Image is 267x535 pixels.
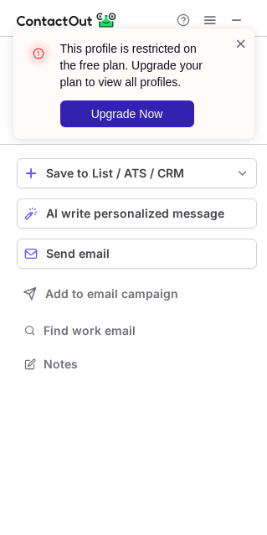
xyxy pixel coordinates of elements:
[17,279,257,309] button: Add to email campaign
[91,107,163,121] span: Upgrade Now
[17,198,257,229] button: AI write personalized message
[17,352,257,376] button: Notes
[60,100,194,127] button: Upgrade Now
[25,40,52,67] img: error
[46,207,224,220] span: AI write personalized message
[17,319,257,342] button: Find work email
[44,323,250,338] span: Find work email
[46,167,228,180] div: Save to List / ATS / CRM
[45,287,178,301] span: Add to email campaign
[46,247,110,260] span: Send email
[44,357,250,372] span: Notes
[17,10,117,30] img: ContactOut v5.3.10
[60,40,214,90] header: This profile is restricted on the free plan. Upgrade your plan to view all profiles.
[17,239,257,269] button: Send email
[17,158,257,188] button: save-profile-one-click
